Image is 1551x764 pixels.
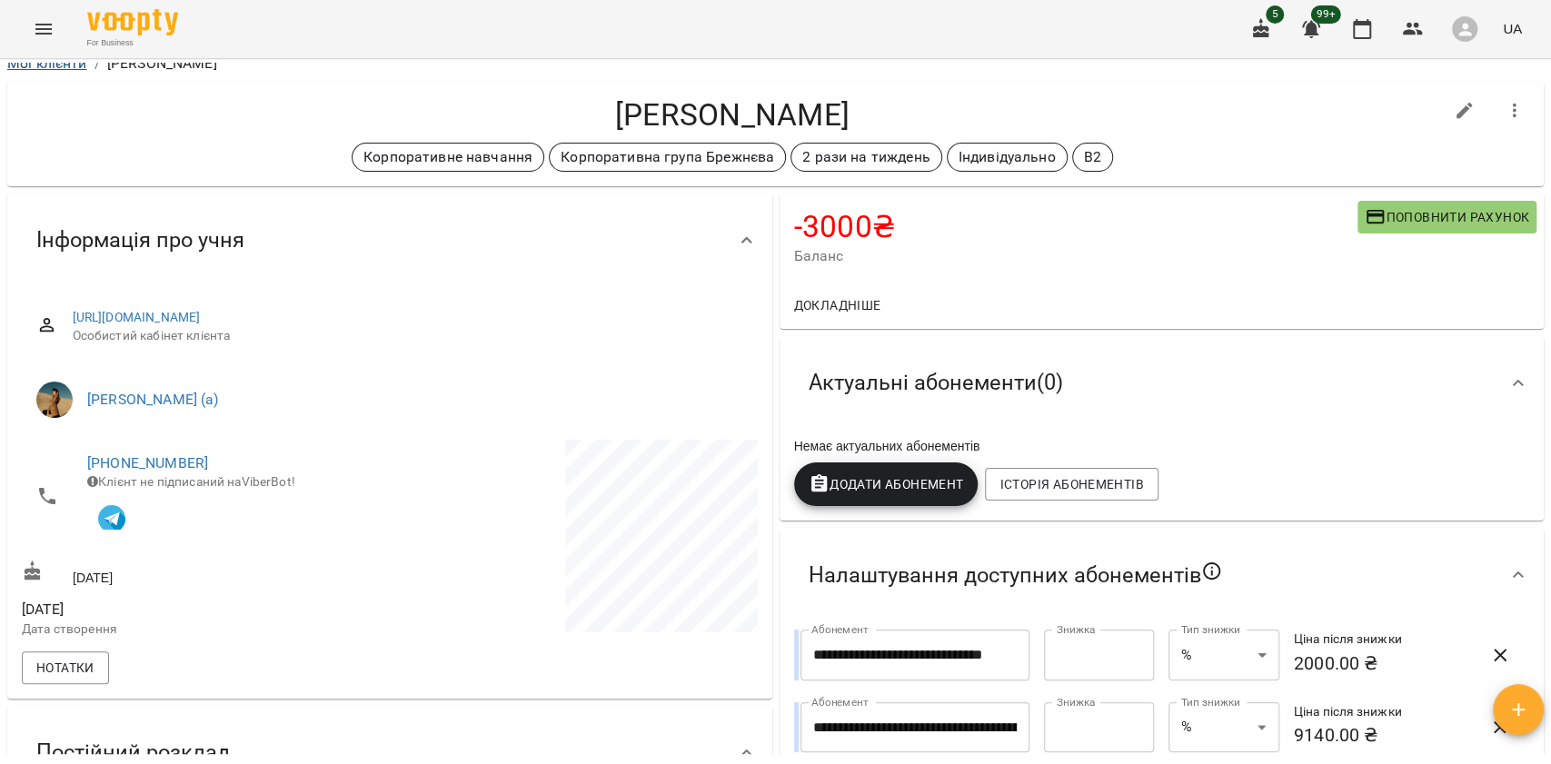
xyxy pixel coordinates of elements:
[7,55,87,72] a: Мої клієнти
[1311,5,1341,24] span: 99+
[87,37,178,49] span: For Business
[1294,650,1466,678] h6: 2000.00 ₴
[1294,721,1466,749] h6: 9140.00 ₴
[999,473,1143,495] span: Історія абонементів
[87,474,295,489] span: Клієнт не підписаний на ViberBot!
[1294,630,1466,650] h6: Ціна після знижки
[1294,702,1466,722] h6: Ціна після знижки
[947,143,1068,172] div: Індивідуально
[1168,702,1279,753] div: %
[1365,206,1529,228] span: Поповнити рахунок
[790,143,942,172] div: 2 рази на тиждень
[1072,143,1113,172] div: B2
[363,146,532,168] p: Корпоративне навчання
[18,557,390,590] div: [DATE]
[787,289,889,322] button: Докладніше
[36,382,73,418] img: Брежнєва Катерина Ігорівна (а)
[561,146,774,168] p: Корпоративна група Брежнєва
[1168,630,1279,680] div: %
[790,433,1534,459] div: Немає актуальних абонементів
[1496,12,1529,45] button: UA
[794,462,979,506] button: Додати Абонемент
[802,146,930,168] p: 2 рази на тиждень
[1084,146,1101,168] p: B2
[780,336,1545,430] div: Актуальні абонементи(0)
[985,468,1158,501] button: Історія абонементів
[22,7,65,51] button: Menu
[809,473,964,495] span: Додати Абонемент
[1266,5,1284,24] span: 5
[780,528,1545,622] div: Налаштування доступних абонементів
[1503,19,1522,38] span: UA
[549,143,786,172] div: Корпоративна група Брежнєва
[87,454,208,471] a: [PHONE_NUMBER]
[794,245,1357,267] span: Баланс
[22,599,386,620] span: [DATE]
[794,294,881,316] span: Докладніше
[809,561,1223,590] span: Налаштування доступних абонементів
[959,146,1056,168] p: Індивідуально
[1357,201,1536,233] button: Поповнити рахунок
[352,143,544,172] div: Корпоративне навчання
[7,53,1544,74] nav: breadcrumb
[87,391,219,408] a: [PERSON_NAME] (а)
[22,620,386,639] p: Дата створення
[87,9,178,35] img: Voopty Logo
[1201,561,1223,582] svg: Якщо не обрано жодного, клієнт зможе побачити всі публічні абонементи
[794,208,1357,245] h4: -3000 ₴
[87,491,136,541] button: Клієнт підписаний на VooptyBot
[36,657,94,679] span: Нотатки
[22,96,1443,134] h4: [PERSON_NAME]
[98,505,125,532] img: Telegram
[36,226,244,254] span: Інформація про учня
[107,53,217,74] p: [PERSON_NAME]
[73,327,743,345] span: Особистий кабінет клієнта
[73,310,201,324] a: [URL][DOMAIN_NAME]
[7,193,772,287] div: Інформація про учня
[22,651,109,684] button: Нотатки
[94,53,100,74] li: /
[809,369,1063,397] span: Актуальні абонементи ( 0 )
